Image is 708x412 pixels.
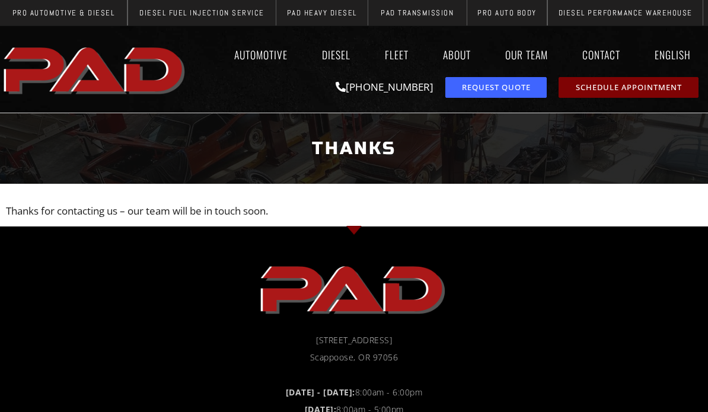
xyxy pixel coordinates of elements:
[139,9,264,17] span: Diesel Fuel Injection Service
[559,77,699,98] a: schedule repair or service appointment
[445,77,547,98] a: request a service or repair quote
[494,41,559,68] a: Our Team
[559,9,693,17] span: Diesel Performance Warehouse
[223,41,299,68] a: Automotive
[316,333,392,347] span: [STREET_ADDRESS]
[310,350,398,365] span: Scappoose, OR 97056
[191,41,708,68] nav: Menu
[6,256,702,321] a: pro automotive and diesel home page
[6,202,702,221] p: Thanks for contacting us – our team will be in touch soon.
[6,126,702,171] h1: Thanks
[643,41,708,68] a: English
[462,84,531,91] span: Request Quote
[576,84,682,91] span: Schedule Appointment
[257,256,452,321] img: The image shows the word "PAD" in bold, red, uppercase letters with a slight shadow effect.
[374,41,420,68] a: Fleet
[311,41,362,68] a: Diesel
[286,385,423,400] span: 8:00am - 6:00pm
[381,9,454,17] span: PAD Transmission
[571,41,632,68] a: Contact
[286,387,355,398] b: [DATE] - [DATE]:
[432,41,482,68] a: About
[477,9,537,17] span: Pro Auto Body
[287,9,357,17] span: PAD Heavy Diesel
[336,80,433,94] a: [PHONE_NUMBER]
[12,9,115,17] span: Pro Automotive & Diesel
